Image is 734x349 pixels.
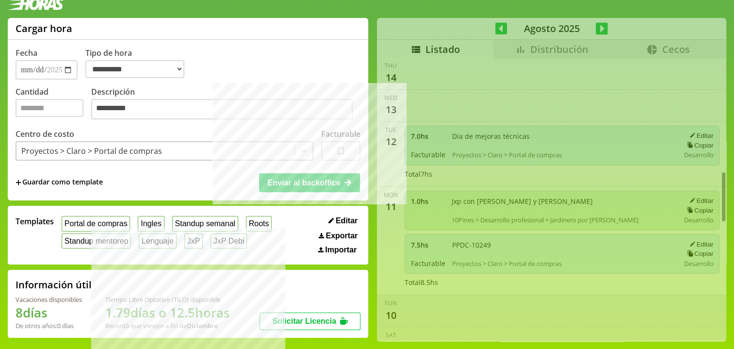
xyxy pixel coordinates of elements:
button: JxP Debi [211,233,247,249]
div: Tiempo Libre Optativo (TiLO) disponible [105,295,230,304]
label: Descripción [91,86,360,122]
span: + [16,177,21,188]
button: Standup mentoreo [62,233,131,249]
input: Cantidad [16,99,83,117]
div: De otros años: 0 días [16,321,82,330]
div: Recordá que vencen a fin de [105,321,230,330]
div: Proyectos > Claro > Portal de compras [21,146,162,156]
button: Enviar al backoffice [259,173,360,192]
h1: 1.79 días o 12.5 horas [105,304,230,321]
button: Solicitar Licencia [260,313,360,330]
label: Cantidad [16,86,91,122]
button: Lenguaje [139,233,176,249]
button: Editar [326,216,360,226]
button: Standup semanal [172,216,238,231]
button: Ingles [138,216,164,231]
select: Tipo de hora [85,60,184,78]
h1: Cargar hora [16,22,72,35]
span: Enviar al backoffice [267,179,340,187]
span: Exportar [326,232,358,240]
label: Centro de costo [16,129,74,139]
button: Portal de compras [62,216,130,231]
h1: 8 días [16,304,82,321]
button: JxP [184,233,203,249]
label: Tipo de hora [85,48,192,80]
label: Facturable [321,129,360,139]
b: Diciembre [187,321,218,330]
h2: Información útil [16,278,92,291]
textarea: Descripción [91,99,353,119]
span: Templates [16,216,54,227]
button: Roots [246,216,272,231]
span: Solicitar Licencia [272,317,336,325]
span: Importar [325,246,357,254]
button: Exportar [316,231,360,241]
span: +Guardar como template [16,177,103,188]
span: Editar [336,216,358,225]
div: Vacaciones disponibles [16,295,82,304]
label: Fecha [16,48,37,58]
